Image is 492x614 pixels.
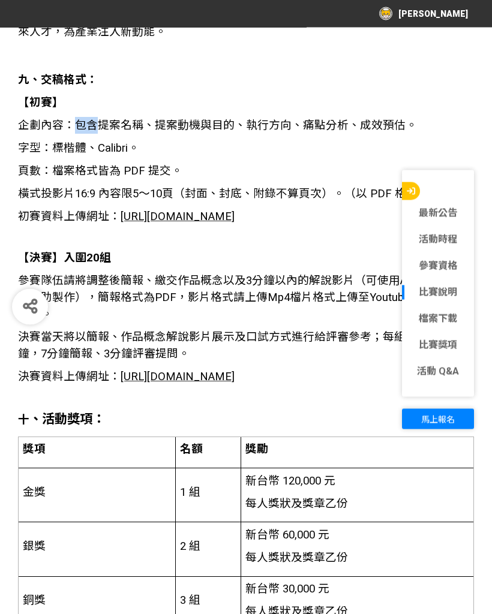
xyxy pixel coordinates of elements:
span: 銅獎 [23,594,46,607]
a: 比賽獎項 [402,338,474,353]
a: 檔案下載 [402,312,474,326]
span: 決賽當天將以簡報、作品概念解說影片展示及口試方式進行給評審參考；每組共計10分鐘，7分鐘簡報、3分鐘評審提問。 [18,331,452,361]
span: [URL][DOMAIN_NAME] [121,210,235,224]
span: 新台幣 60,000 元 [245,529,329,542]
span: 企劃內容：包含提案名稱、提案動機與目的、執行方向、痛點分析、成效預估。 [18,119,417,133]
strong: 十 [18,414,29,427]
span: 1 組 [180,486,200,499]
span: 字型：標楷體、Calibri。 [18,142,139,155]
span: 獎勵 [245,443,268,456]
span: 決賽資料上傳網址： [18,371,121,384]
span: 參賽隊伍請將調整後簡報、繳交作品概念以及3分鐘以內的解說影片（可使用AI工具進行影片輔助製作），簡報格式為PDF，影片格式請上傳Mp4檔片格式上傳至Youtube後設定為不公開。 [18,275,467,321]
span: 初賽資料上傳網址： [18,210,121,224]
span: 橫式投影片16:9 內容限5～10頁（封面、封底、附錄不算頁次）。（以 PDF 格式上傳） [18,188,452,201]
span: [URL][DOMAIN_NAME] [121,371,235,384]
span: 金獎 [23,486,46,499]
a: 參賽資格 [402,259,474,273]
span: 獎項 [23,443,46,456]
span: 銀獎 [23,540,46,553]
strong: 【初賽】 [18,97,64,110]
a: 活動時程 [402,233,474,247]
span: 每人獎狀及獎章乙份 [245,498,348,511]
a: 活動 Q&A [402,365,474,379]
span: 新台幣 30,000 元 [245,583,329,596]
a: 比賽說明 [402,285,474,300]
span: 2 組 [180,540,200,553]
strong: 九、交稿格式： [18,74,98,87]
span: 名額 [180,443,203,456]
strong: 、活動獎項： [29,412,105,427]
span: 新台幣 120,000 元 [245,475,335,488]
a: 最新公告 [402,206,474,221]
strong: 【決賽】入圍20組 [18,252,111,265]
span: 3 組 [180,594,200,607]
span: 馬上報名 [421,415,455,425]
span: 每人獎狀及獎章乙份 [245,552,348,565]
span: 頁數：檔案格式皆為 PDF 提交。 [18,165,182,178]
